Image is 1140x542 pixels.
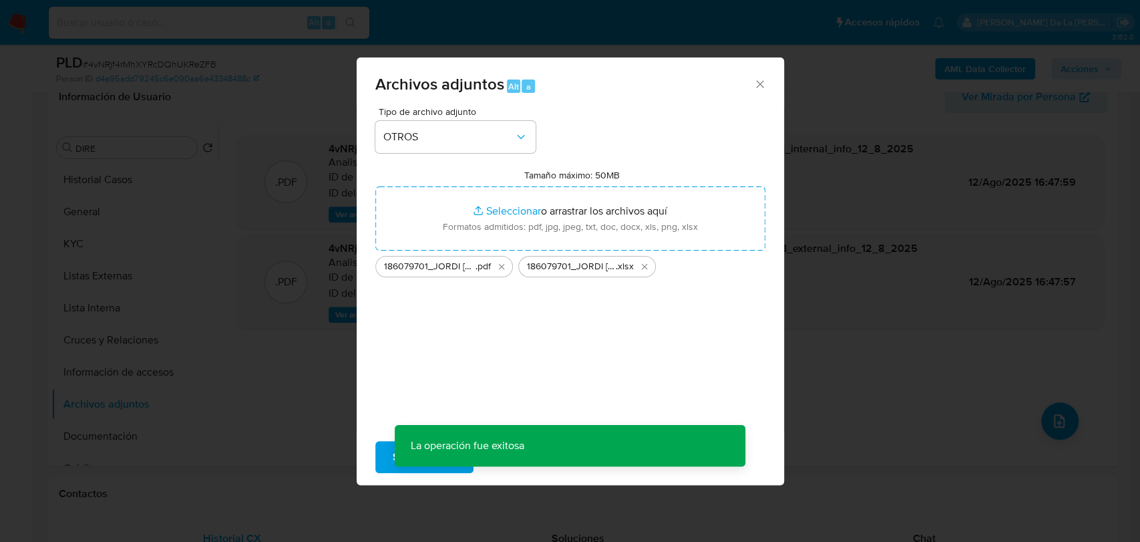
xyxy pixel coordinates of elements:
[753,78,765,90] button: Cerrar
[375,72,504,96] span: Archivos adjuntos
[476,260,491,273] span: .pdf
[524,169,620,181] label: Tamaño máximo: 50MB
[375,251,765,277] ul: Archivos seleccionados
[383,130,514,144] span: OTROS
[526,80,531,93] span: a
[393,442,456,472] span: Subir archivo
[379,107,539,116] span: Tipo de archivo adjunto
[527,260,616,273] span: 186079701_JORDI [PERSON_NAME] LARA_JUL2025_AT
[375,441,473,473] button: Subir archivo
[395,425,540,466] p: La operación fue exitosa
[616,260,634,273] span: .xlsx
[496,442,540,472] span: Cancelar
[636,259,652,275] button: Eliminar 186079701_JORDI GONTRAN ICAZA LARA_JUL2025_AT.xlsx
[375,121,536,153] button: OTROS
[384,260,476,273] span: 186079701_JORDI [PERSON_NAME] LARA_JUL2025
[508,80,519,93] span: Alt
[494,259,510,275] button: Eliminar 186079701_JORDI GONTRAN ICAZA LARA_JUL2025.pdf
